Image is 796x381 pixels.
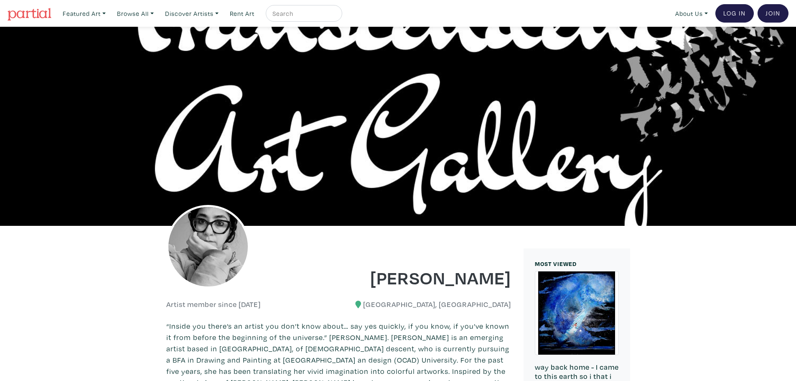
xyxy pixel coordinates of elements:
img: phpThumb.php [166,205,250,289]
small: MOST VIEWED [535,260,577,268]
a: Log In [715,4,754,23]
a: Discover Artists [161,5,222,22]
h1: [PERSON_NAME] [345,266,511,289]
h6: Artist member since [DATE] [166,300,261,309]
a: Join [758,4,788,23]
h6: [GEOGRAPHIC_DATA], [GEOGRAPHIC_DATA] [345,300,511,309]
a: Browse All [113,5,158,22]
a: Featured Art [59,5,109,22]
a: About Us [671,5,712,22]
input: Search [272,8,334,19]
a: Rent Art [226,5,258,22]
